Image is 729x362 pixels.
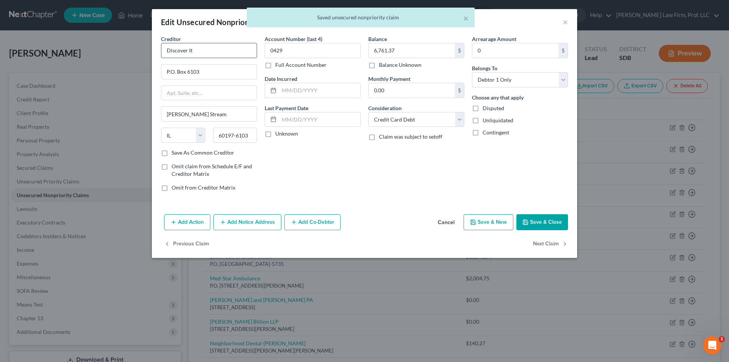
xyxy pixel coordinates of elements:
[279,83,360,98] input: MM/DD/YYYY
[472,93,524,101] label: Choose any that apply
[172,149,234,156] label: Save As Common Creditor
[483,105,504,111] span: Disputed
[161,107,257,121] input: Enter city...
[161,36,181,42] span: Creditor
[703,336,721,354] iframe: Intercom live chat
[275,130,298,138] label: Unknown
[265,35,322,43] label: Account Number (last 4)
[172,163,252,177] span: Omit claim from Schedule E/F and Creditor Matrix
[279,112,360,127] input: MM/DD/YYYY
[265,43,361,58] input: XXXX
[275,61,327,69] label: Full Account Number
[472,43,559,58] input: 0.00
[379,61,421,69] label: Balance Unknown
[368,75,410,83] label: Monthly Payment
[379,133,442,140] span: Claim was subject to setoff
[472,65,497,71] span: Belongs To
[516,214,568,230] button: Save & Close
[161,86,257,100] input: Apt, Suite, etc...
[368,104,402,112] label: Consideration
[265,75,297,83] label: Date Incurred
[161,43,257,58] input: Search creditor by name...
[472,35,516,43] label: Arrearage Amount
[265,104,308,112] label: Last Payment Date
[483,117,513,123] span: Unliquidated
[161,65,257,79] input: Enter address...
[253,14,469,21] div: Saved unsecured nonpriority claim
[455,43,464,58] div: $
[719,336,725,342] span: 1
[464,214,513,230] button: Save & New
[369,83,455,98] input: 0.00
[483,129,509,136] span: Contingent
[455,83,464,98] div: $
[164,236,209,252] button: Previous Claim
[369,43,455,58] input: 0.00
[213,128,257,143] input: Enter zip...
[284,214,341,230] button: Add Co-Debtor
[533,236,568,252] button: Next Claim
[213,214,281,230] button: Add Notice Address
[368,35,387,43] label: Balance
[432,215,461,230] button: Cancel
[172,184,235,191] span: Omit from Creditor Matrix
[164,214,210,230] button: Add Action
[559,43,568,58] div: $
[463,14,469,23] button: ×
